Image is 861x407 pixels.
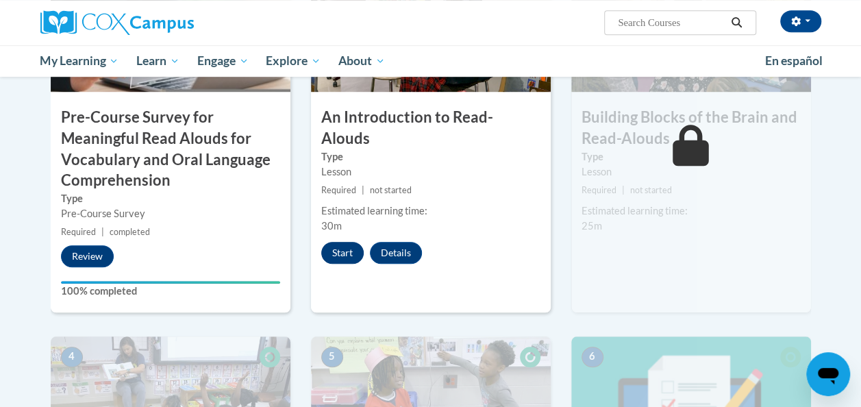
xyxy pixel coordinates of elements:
[61,281,280,284] div: Your progress
[30,45,832,77] div: Main menu
[329,45,394,77] a: About
[61,206,280,221] div: Pre-Course Survey
[311,107,551,149] h3: An Introduction to Read-Alouds
[582,164,801,180] div: Lesson
[32,45,128,77] a: My Learning
[321,220,342,232] span: 30m
[40,10,194,35] img: Cox Campus
[582,149,801,164] label: Type
[40,10,287,35] a: Cox Campus
[321,164,540,180] div: Lesson
[61,347,83,367] span: 4
[630,185,672,195] span: not started
[582,347,603,367] span: 6
[266,53,321,69] span: Explore
[756,47,832,75] a: En español
[61,284,280,299] label: 100% completed
[40,53,118,69] span: My Learning
[61,245,114,267] button: Review
[726,14,747,31] button: Search
[370,185,412,195] span: not started
[582,220,602,232] span: 25m
[197,53,249,69] span: Engage
[321,185,356,195] span: Required
[571,107,811,149] h3: Building Blocks of the Brain and Read-Alouds
[61,191,280,206] label: Type
[622,185,625,195] span: |
[321,347,343,367] span: 5
[780,10,821,32] button: Account Settings
[136,53,179,69] span: Learn
[582,203,801,219] div: Estimated learning time:
[127,45,188,77] a: Learn
[806,352,850,396] iframe: Button to launch messaging window
[616,14,726,31] input: Search Courses
[362,185,364,195] span: |
[370,242,422,264] button: Details
[101,227,104,237] span: |
[765,53,823,68] span: En español
[257,45,329,77] a: Explore
[321,203,540,219] div: Estimated learning time:
[110,227,150,237] span: completed
[338,53,385,69] span: About
[321,149,540,164] label: Type
[188,45,258,77] a: Engage
[51,107,290,191] h3: Pre-Course Survey for Meaningful Read Alouds for Vocabulary and Oral Language Comprehension
[321,242,364,264] button: Start
[582,185,616,195] span: Required
[61,227,96,237] span: Required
